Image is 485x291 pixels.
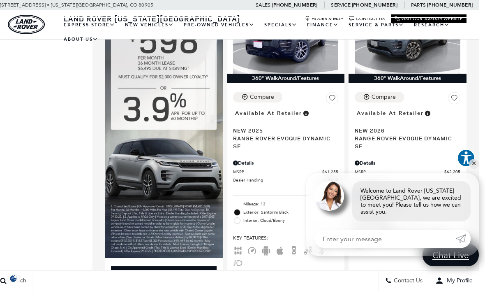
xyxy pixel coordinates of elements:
[8,15,45,34] a: land-rover
[429,270,479,291] button: Open user profile menu
[233,259,243,265] span: Fog Lights
[424,109,431,118] span: Vehicle is in stock and ready for immediate delivery. Due to demand, availability is subject to c...
[355,107,460,150] a: Available at RetailerNew 2026Range Rover Evoque Dynamic SE
[355,126,454,134] span: New 2026
[355,169,460,175] a: MSRP $62,205
[409,18,455,32] a: Research
[4,274,23,283] img: Opt-Out Icon
[457,149,475,167] button: Explore your accessibility options
[395,16,463,21] a: Visit Our Jaguar Website
[235,109,302,118] span: Available at Retailer
[111,266,217,282] div: Schedule Test Drive
[456,230,471,248] a: Submit
[349,16,385,21] a: Contact Us
[411,2,426,8] span: Parts
[261,247,271,253] span: Android Auto
[247,247,257,253] span: Adaptive Cruise Control
[59,32,103,47] a: About Us
[305,16,343,21] a: Hours & Map
[302,109,309,118] span: Vehicle is in stock and ready for immediate delivery. Due to demand, availability is subject to c...
[355,134,454,150] span: Range Rover Evoque Dynamic SE
[227,74,345,83] div: 360° WalkAround/Features
[357,109,424,118] span: Available at Retailer
[331,2,350,8] span: Service
[233,107,339,150] a: Available at RetailerNew 2025Range Rover Evoque Dynamic SE
[372,93,396,101] div: Compare
[392,277,423,284] span: Contact Us
[59,14,245,23] a: Land Rover [US_STATE][GEOGRAPHIC_DATA]
[314,181,344,211] img: Agent profile photo
[233,169,339,175] a: MSRP $61,255
[314,230,456,248] input: Enter your message
[64,14,240,23] span: Land Rover [US_STATE][GEOGRAPHIC_DATA]
[289,247,299,253] span: Backup Camera
[8,15,45,34] img: Land Rover
[302,18,344,32] a: Finance
[233,126,333,134] span: New 2025
[233,200,339,208] li: Mileage: 13
[233,169,323,175] span: MSRP
[355,92,404,102] button: Compare Vehicle
[4,274,23,283] section: Click to Open Cookie Consent Modal
[233,233,339,242] span: Key Features :
[457,149,475,169] aside: Accessibility Help Desk
[355,159,460,167] div: Pricing Details - Range Rover Evoque Dynamic SE
[272,2,317,8] a: [PHONE_NUMBER]
[179,18,259,32] a: Pre-Owned Vehicles
[355,169,444,175] span: MSRP
[233,247,243,253] span: AWD
[243,217,339,225] span: Interior: Cloud/Ebony
[349,74,467,83] div: 360° WalkAround/Features
[303,247,313,253] span: Blind Spot Monitor
[250,93,274,101] div: Compare
[443,277,473,284] span: My Profile
[233,159,339,167] div: Pricing Details - Range Rover Evoque Dynamic SE
[259,18,302,32] a: Specials
[427,2,473,8] a: [PHONE_NUMBER]
[233,185,339,191] a: $61,944
[233,177,329,183] span: Dealer Handling
[233,134,333,150] span: Range Rover Evoque Dynamic SE
[233,92,282,102] button: Compare Vehicle
[322,169,338,175] span: $61,255
[59,18,120,32] a: EXPRESS STORE
[256,2,270,8] span: Sales
[120,18,179,32] a: New Vehicles
[344,18,409,32] a: Service & Parts
[243,208,339,217] span: Exterior: Santorini Black
[352,2,397,8] a: [PHONE_NUMBER]
[326,92,338,107] button: Save Vehicle
[59,18,467,47] nav: Main Navigation
[275,247,285,253] span: Apple Car-Play
[233,177,339,183] a: Dealer Handling $689
[444,169,460,175] span: $62,205
[352,181,471,221] div: Welcome to Land Rover [US_STATE][GEOGRAPHIC_DATA], we are excited to meet you! Please tell us how...
[448,92,460,107] button: Save Vehicle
